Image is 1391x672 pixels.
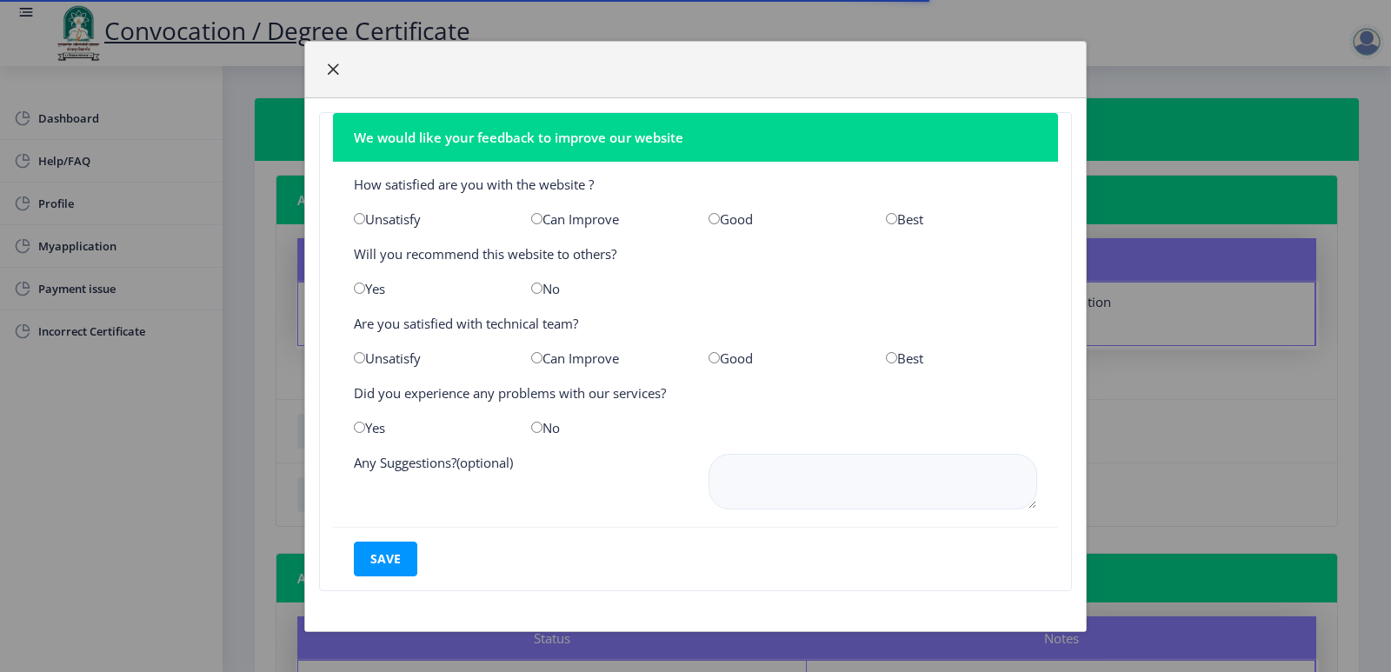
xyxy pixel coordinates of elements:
div: Can Improve [518,349,695,367]
div: Will you recommend this website to others? [341,245,1050,263]
div: Did you experience any problems with our services? [341,384,1050,402]
div: Good [695,210,873,228]
div: How satisfied are you with the website ? [341,176,1050,193]
div: No [518,419,695,436]
div: Unsatisfy [341,349,518,367]
div: Best [873,349,1050,367]
div: Are you satisfied with technical team? [341,315,1050,332]
div: Yes [341,280,518,297]
div: Can Improve [518,210,695,228]
div: Good [695,349,873,367]
div: Yes [341,419,518,436]
div: Best [873,210,1050,228]
div: Any Suggestions?(optional) [341,454,695,513]
div: Unsatisfy [341,210,518,228]
div: No [518,280,695,297]
button: save [354,542,417,576]
nb-card-header: We would like your feedback to improve our website [333,113,1058,162]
